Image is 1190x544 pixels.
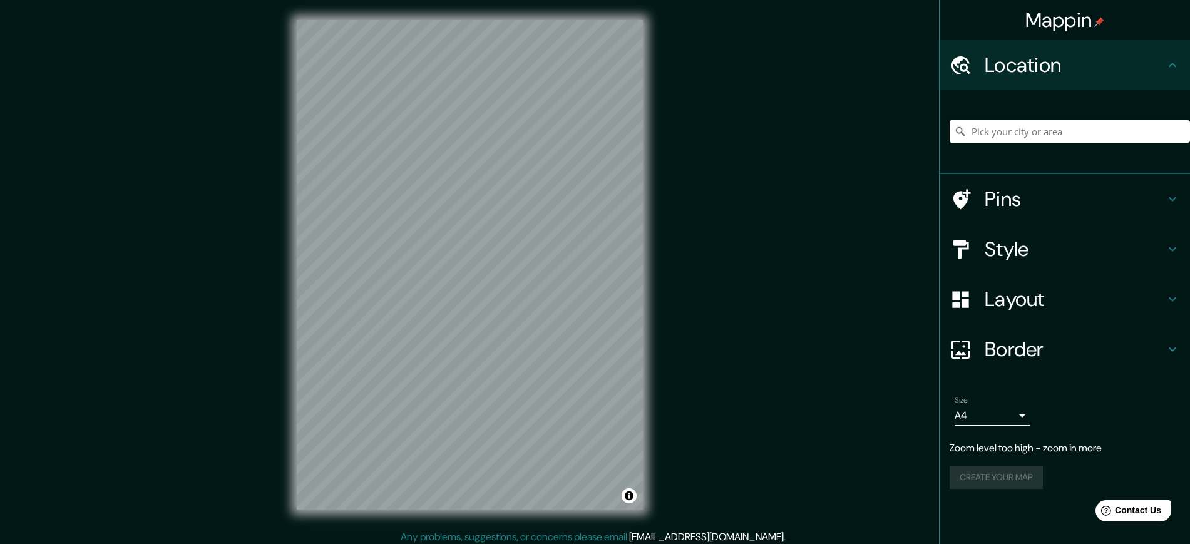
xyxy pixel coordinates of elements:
h4: Border [985,337,1165,362]
button: Toggle attribution [622,488,637,503]
div: Style [940,224,1190,274]
div: A4 [955,406,1030,426]
h4: Mappin [1025,8,1105,33]
h4: Style [985,237,1165,262]
h4: Pins [985,187,1165,212]
div: Border [940,324,1190,374]
div: Layout [940,274,1190,324]
div: Pins [940,174,1190,224]
p: Zoom level too high - zoom in more [950,441,1180,456]
canvas: Map [297,20,643,510]
a: [EMAIL_ADDRESS][DOMAIN_NAME] [629,530,784,543]
iframe: Help widget launcher [1079,495,1176,530]
img: pin-icon.png [1094,17,1104,27]
input: Pick your city or area [950,120,1190,143]
div: Location [940,40,1190,90]
label: Size [955,395,968,406]
h4: Layout [985,287,1165,312]
h4: Location [985,53,1165,78]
